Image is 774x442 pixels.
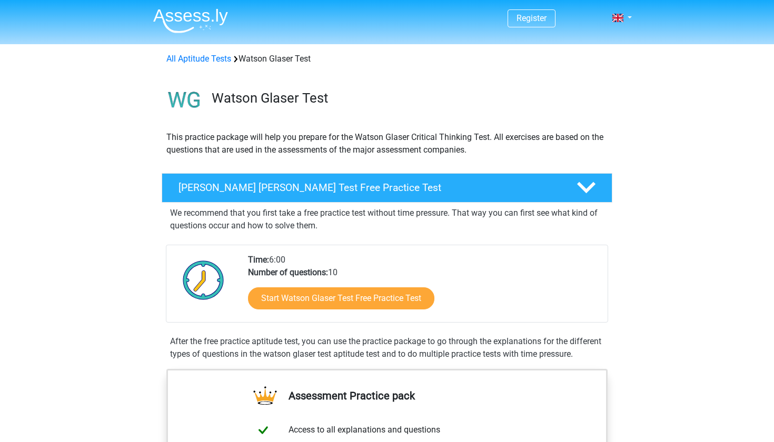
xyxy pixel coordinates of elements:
[248,267,328,277] b: Number of questions:
[517,13,547,23] a: Register
[178,182,560,194] h4: [PERSON_NAME] [PERSON_NAME] Test Free Practice Test
[166,131,608,156] p: This practice package will help you prepare for the Watson Glaser Critical Thinking Test. All exe...
[248,255,269,265] b: Time:
[248,287,434,309] a: Start Watson Glaser Test Free Practice Test
[162,78,207,123] img: watson glaser test
[166,335,608,360] div: After the free practice aptitude test, you can use the practice package to go through the explana...
[162,53,612,65] div: Watson Glaser Test
[212,90,604,106] h3: Watson Glaser Test
[166,54,231,64] a: All Aptitude Tests
[153,8,228,33] img: Assessly
[177,254,230,306] img: Clock
[240,254,607,322] div: 6:00 10
[170,207,604,232] p: We recommend that you first take a free practice test without time pressure. That way you can fir...
[157,173,617,203] a: [PERSON_NAME] [PERSON_NAME] Test Free Practice Test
